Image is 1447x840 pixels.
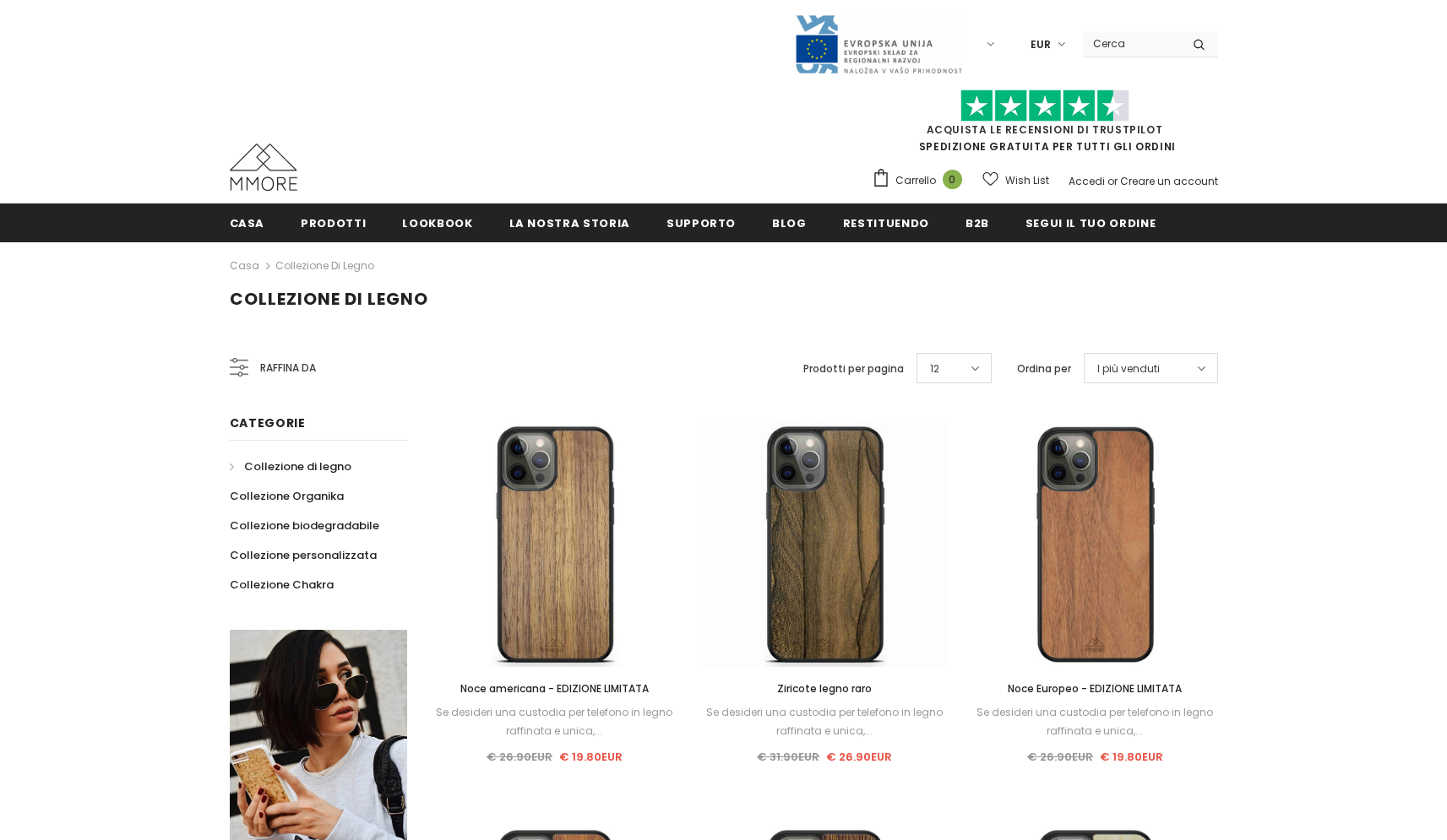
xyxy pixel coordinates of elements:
[1107,174,1118,188] span: or
[895,172,936,189] span: Carrello
[230,415,306,431] span: Categorie
[260,359,316,377] span: Raffina da
[301,215,366,231] span: Prodotti
[1008,681,1182,696] span: Noce Europeo - EDIZIONE LIMITATA
[509,203,630,241] a: La nostra storia
[966,203,989,241] a: B2B
[230,488,344,504] span: Collezione Organika
[927,122,1163,137] a: Acquista le recensioni di TrustPilot
[843,215,929,231] span: Restituendo
[972,703,1217,740] div: Se desideri una custodia per telefono in legno raffinata e unica,...
[230,256,259,276] a: Casa
[982,165,1049,195] a: Wish List
[843,203,929,241] a: Restituendo
[872,97,1218,154] span: SPEDIZIONE GRATUITA PER TUTTI GLI ORDINI
[777,681,872,696] span: Ziricote legno raro
[666,203,736,241] a: supporto
[794,14,963,75] img: Javni Razpis
[943,170,962,189] span: 0
[559,749,623,765] span: € 19.80EUR
[972,680,1217,698] a: Noce Europeo - EDIZIONE LIMITATA
[1120,174,1218,188] a: Creare un account
[230,547,377,563] span: Collezione personalizzata
[230,452,351,481] a: Collezione di legno
[966,215,989,231] span: B2B
[402,215,472,231] span: Lookbook
[1100,749,1163,765] span: € 19.80EUR
[432,680,677,698] a: Noce americana - EDIZIONE LIMITATA
[826,749,892,765] span: € 26.90EUR
[772,203,807,241] a: Blog
[960,89,1129,122] img: Fidati di Pilot Stars
[275,258,374,273] a: Collezione di legno
[230,144,297,191] img: Casi MMORE
[1027,749,1093,765] span: € 26.90EUR
[487,749,552,765] span: € 26.90EUR
[1083,31,1180,56] input: Search Site
[230,540,377,570] a: Collezione personalizzata
[230,570,334,599] a: Collezione Chakra
[1017,360,1071,377] label: Ordina per
[794,36,963,51] a: Javni Razpis
[930,360,939,377] span: 12
[301,203,366,241] a: Prodotti
[460,681,649,696] span: Noce americana - EDIZIONE LIMITATA
[757,749,819,765] span: € 31.90EUR
[230,215,265,231] span: Casa
[230,518,379,534] span: Collezione biodegradabile
[230,511,379,540] a: Collezione biodegradabile
[509,215,630,231] span: La nostra storia
[772,215,807,231] span: Blog
[1005,172,1049,189] span: Wish List
[1025,203,1156,241] a: Segui il tuo ordine
[1069,174,1105,188] a: Accedi
[244,458,351,474] span: Collezione di legno
[702,703,947,740] div: Se desideri una custodia per telefono in legno raffinata e unica,...
[803,360,904,377] label: Prodotti per pagina
[230,203,265,241] a: Casa
[1097,360,1160,377] span: I più venduti
[702,680,947,698] a: Ziricote legno raro
[230,577,334,593] span: Collezione Chakra
[230,481,344,511] a: Collezione Organika
[402,203,472,241] a: Lookbook
[1031,36,1051,53] span: EUR
[872,168,971,193] a: Carrello 0
[666,215,736,231] span: supporto
[432,703,677,740] div: Se desideri una custodia per telefono in legno raffinata e unica,...
[230,287,428,311] span: Collezione di legno
[1025,215,1156,231] span: Segui il tuo ordine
